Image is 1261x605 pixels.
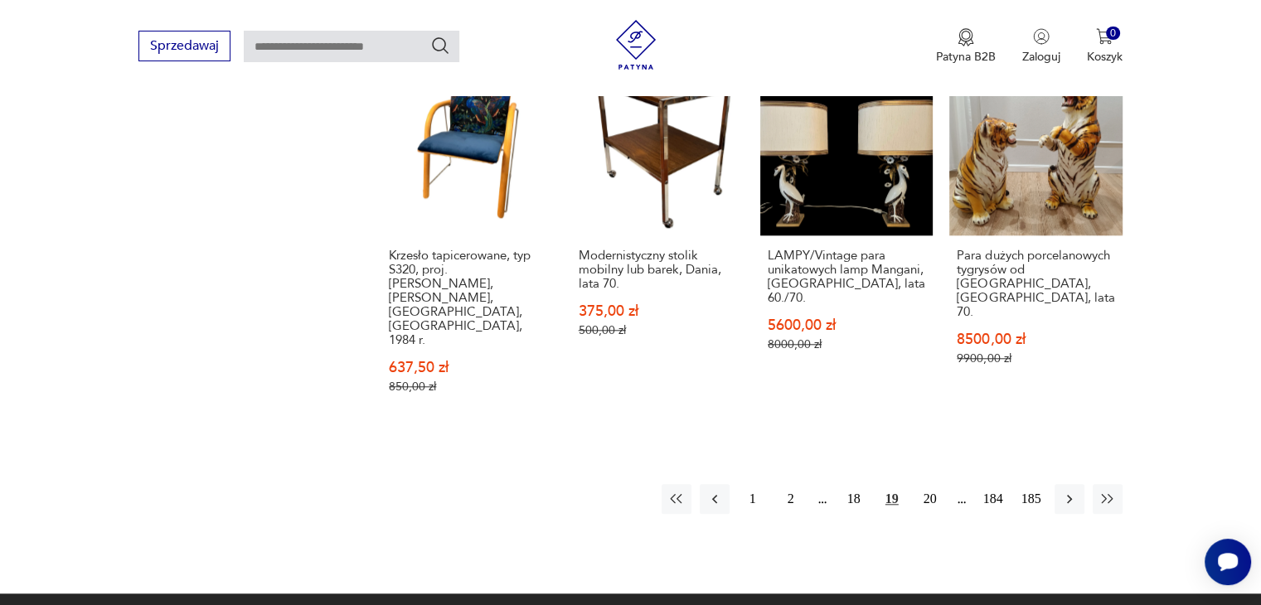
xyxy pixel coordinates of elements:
button: 0Koszyk [1087,28,1123,65]
a: SaleModernistyczny stolik mobilny lub barek, Dania, lata 70.Modernistyczny stolik mobilny lub bar... [571,63,744,426]
p: 637,50 zł [389,361,546,375]
p: Zaloguj [1022,49,1060,65]
div: 0 [1106,27,1120,41]
img: Patyna - sklep z meblami i dekoracjami vintage [611,20,661,70]
button: 2 [776,484,806,514]
button: 1 [738,484,768,514]
p: 850,00 zł [389,380,546,394]
a: SaleLAMPY/Vintage para unikatowych lamp Mangani, Włochy, lata 60./70.LAMPY/Vintage para unikatowy... [760,63,933,426]
a: SalePara dużych porcelanowych tygrysów od Capodimonte, Włochy, lata 70.Para dużych porcelanowych ... [949,63,1122,426]
iframe: Smartsupp widget button [1205,539,1251,585]
button: 185 [1016,484,1046,514]
img: Ikona medalu [958,28,974,46]
button: Szukaj [430,36,450,56]
p: 8500,00 zł [957,332,1114,346]
button: 18 [839,484,869,514]
p: Patyna B2B [936,49,996,65]
p: Koszyk [1087,49,1123,65]
h3: Krzesło tapicerowane, typ S320, proj. [PERSON_NAME], [PERSON_NAME], [GEOGRAPHIC_DATA], [GEOGRAPHI... [389,249,546,347]
a: SaleKrzesło tapicerowane, typ S320, proj. W. Schneider, U. Böhme, Thonet, Niemcy, 1984 r.Krzesło ... [381,63,554,426]
a: Ikona medaluPatyna B2B [936,28,996,65]
img: Ikona koszyka [1096,28,1113,45]
p: 500,00 zł [579,323,736,337]
button: Patyna B2B [936,28,996,65]
p: 5600,00 zł [768,318,925,332]
img: Ikonka użytkownika [1033,28,1050,45]
button: 19 [877,484,907,514]
p: 8000,00 zł [768,337,925,351]
button: Zaloguj [1022,28,1060,65]
h3: Modernistyczny stolik mobilny lub barek, Dania, lata 70. [579,249,736,291]
p: 375,00 zł [579,304,736,318]
h3: Para dużych porcelanowych tygrysów od [GEOGRAPHIC_DATA], [GEOGRAPHIC_DATA], lata 70. [957,249,1114,319]
p: 9900,00 zł [957,351,1114,365]
button: 20 [915,484,945,514]
h3: LAMPY/Vintage para unikatowych lamp Mangani, [GEOGRAPHIC_DATA], lata 60./70. [768,249,925,305]
button: Sprzedawaj [138,31,230,61]
a: Sprzedawaj [138,41,230,53]
button: 184 [978,484,1008,514]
